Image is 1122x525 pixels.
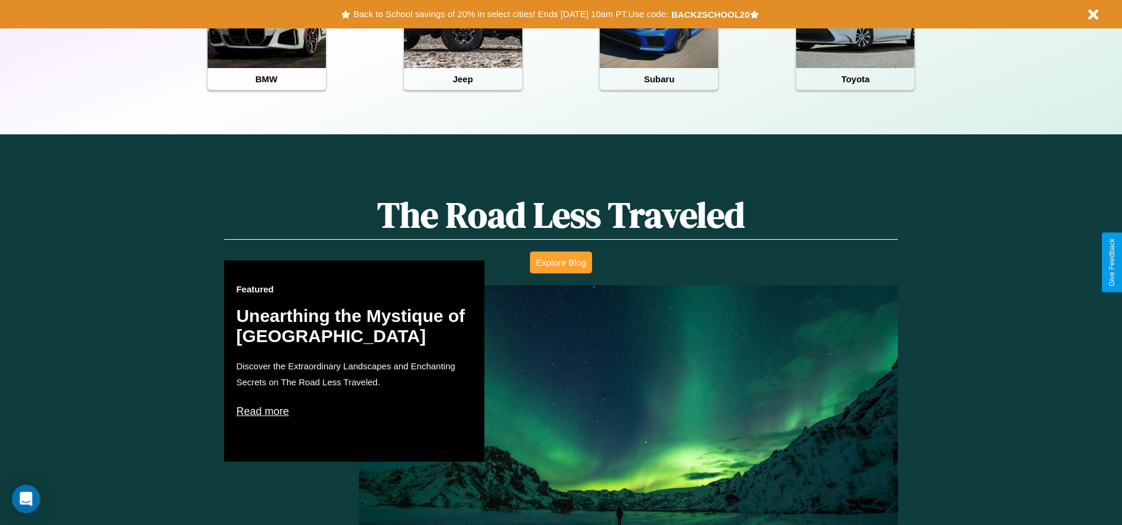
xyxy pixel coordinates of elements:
b: BACK2SCHOOL20 [671,9,750,20]
button: Explore Blog [530,252,592,273]
p: Discover the Extraordinary Landscapes and Enchanting Secrets on The Road Less Traveled. [236,358,473,390]
button: Back to School savings of 20% in select cities! Ends [DATE] 10am PT.Use code: [350,6,671,22]
h2: Unearthing the Mystique of [GEOGRAPHIC_DATA] [236,306,473,346]
div: Open Intercom Messenger [12,485,40,513]
h4: Subaru [600,68,718,90]
p: Read more [236,402,473,421]
h4: Jeep [404,68,522,90]
h1: The Road Less Traveled [224,191,897,240]
h4: Toyota [796,68,914,90]
h3: Featured [236,284,473,294]
div: Give Feedback [1108,239,1116,286]
h4: BMW [208,68,326,90]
